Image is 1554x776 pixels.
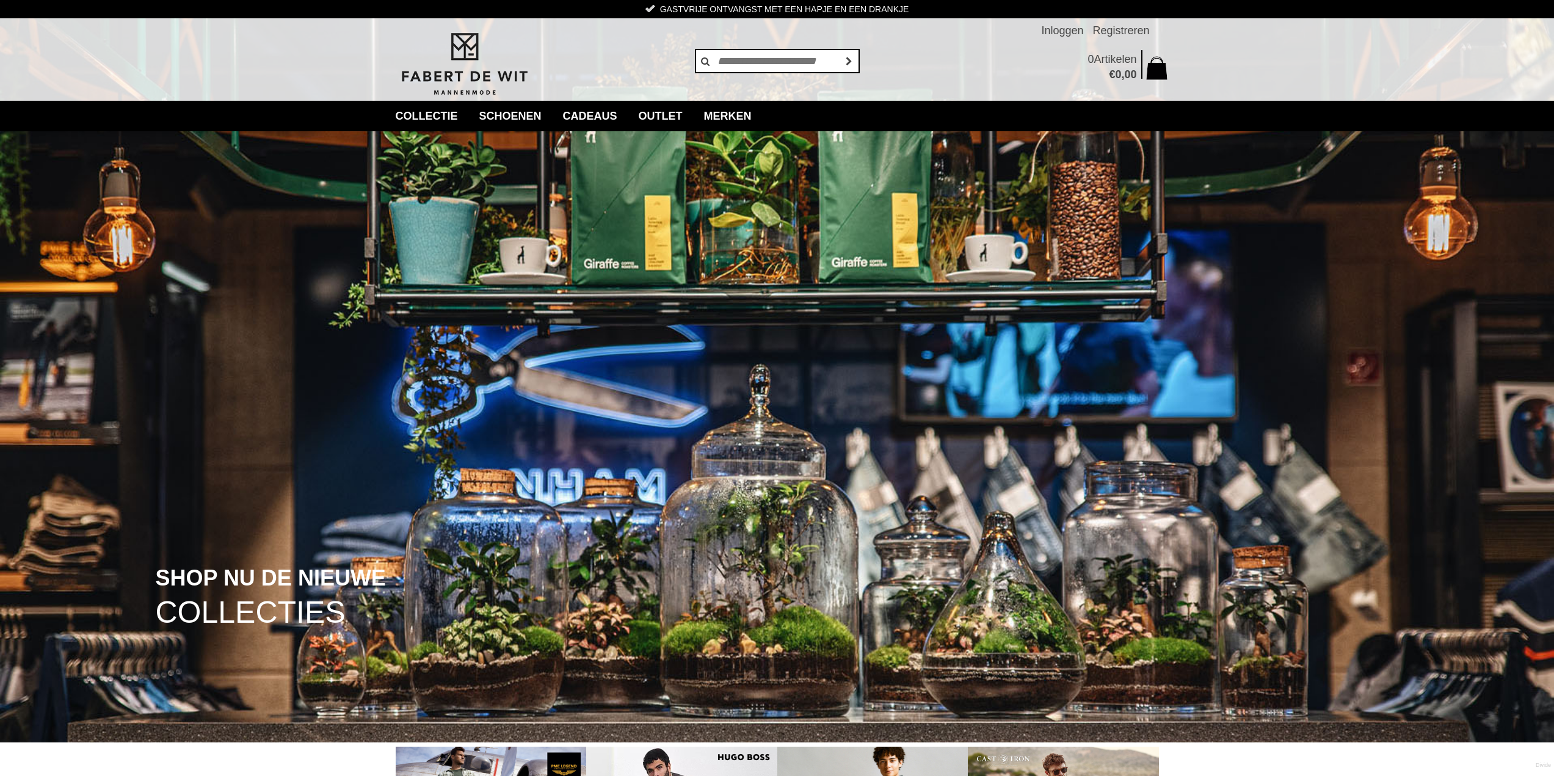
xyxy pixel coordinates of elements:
[630,101,692,131] a: Outlet
[396,31,533,97] img: Fabert de Wit
[1041,18,1083,43] a: Inloggen
[554,101,626,131] a: Cadeaus
[1536,758,1551,773] a: Divide
[1124,68,1136,81] span: 00
[1121,68,1124,81] span: ,
[470,101,551,131] a: Schoenen
[156,597,346,628] span: COLLECTIES
[1087,53,1094,65] span: 0
[387,101,467,131] a: collectie
[1092,18,1149,43] a: Registreren
[156,567,386,590] span: SHOP NU DE NIEUWE
[1115,68,1121,81] span: 0
[1109,68,1115,81] span: €
[1094,53,1136,65] span: Artikelen
[695,101,761,131] a: Merken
